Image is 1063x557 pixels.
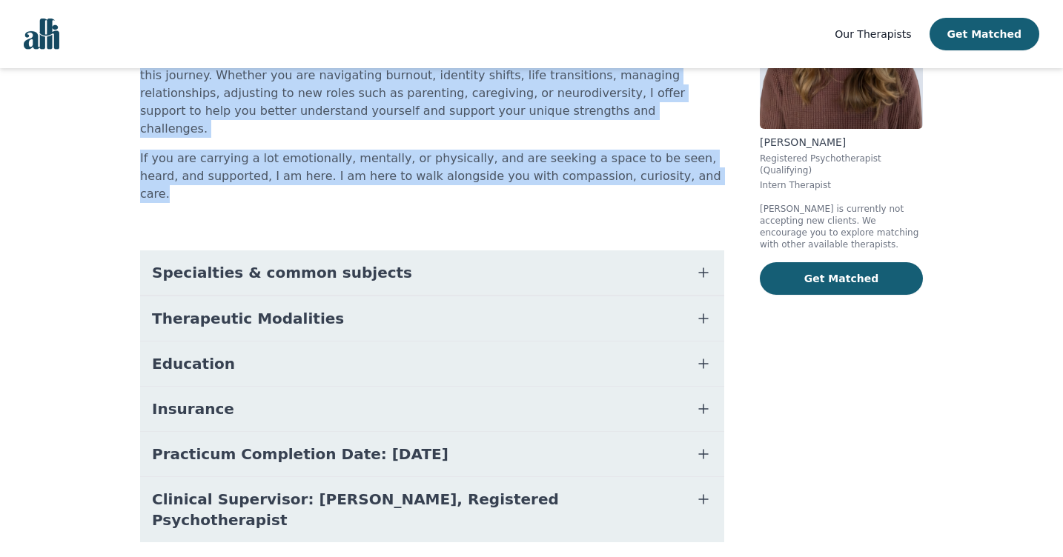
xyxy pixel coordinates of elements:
[152,308,344,329] span: Therapeutic Modalities
[760,135,923,150] p: [PERSON_NAME]
[140,296,724,341] button: Therapeutic Modalities
[140,150,724,203] p: If you are carrying a lot emotionally, mentally, or physically, and are seeking a space to be see...
[140,432,724,476] button: Practicum Completion Date: [DATE]
[140,250,724,295] button: Specialties & common subjects
[760,153,923,176] p: Registered Psychotherapist (Qualifying)
[835,28,911,40] span: Our Therapists
[152,398,234,419] span: Insurance
[760,262,923,295] button: Get Matched
[152,353,235,374] span: Education
[152,262,412,283] span: Specialties & common subjects
[140,477,724,542] button: Clinical Supervisor: [PERSON_NAME], Registered Psychotherapist
[140,31,724,138] p: Feeling alone and needing support? If you are curious about yourself and ready—at your own pace—t...
[152,489,677,530] span: Clinical Supervisor: [PERSON_NAME], Registered Psychotherapist
[140,341,724,386] button: Education
[24,19,59,50] img: alli logo
[760,179,923,191] p: Intern Therapist
[760,203,923,250] p: [PERSON_NAME] is currently not accepting new clients. We encourage you to explore matching with o...
[140,387,724,431] button: Insurance
[835,25,911,43] a: Our Therapists
[930,18,1039,50] button: Get Matched
[152,444,448,464] span: Practicum Completion Date: [DATE]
